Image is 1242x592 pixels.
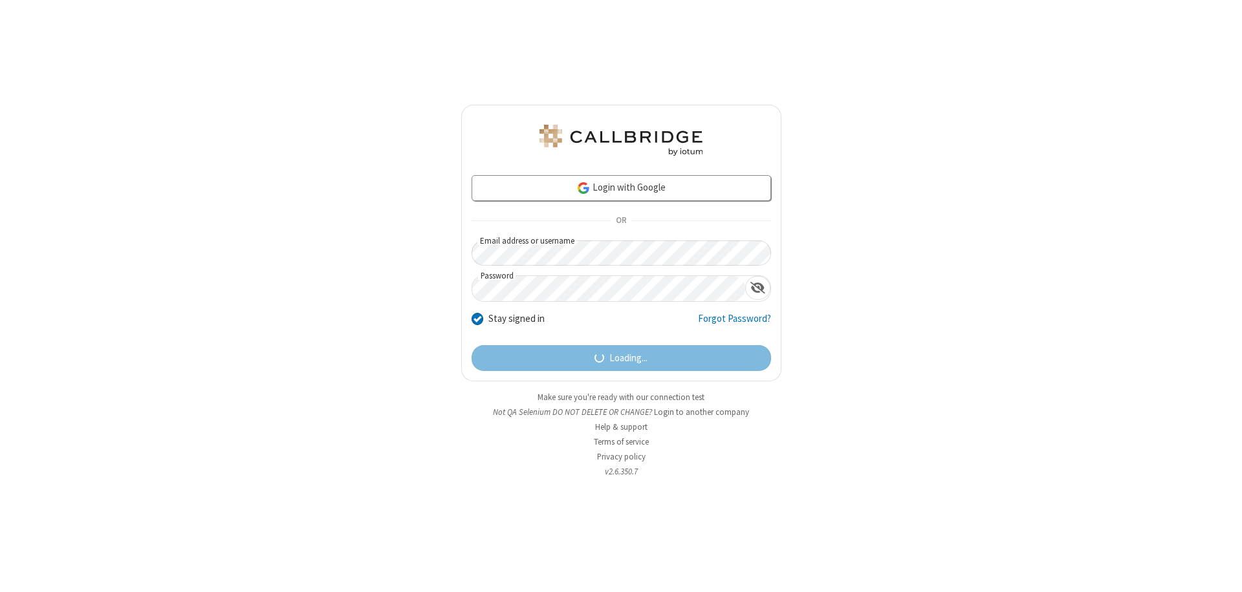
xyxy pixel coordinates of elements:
a: Help & support [595,421,648,432]
a: Forgot Password? [698,312,771,336]
img: google-icon.png [576,181,591,195]
img: QA Selenium DO NOT DELETE OR CHANGE [537,125,705,156]
button: Login to another company [654,406,749,418]
label: Stay signed in [488,312,545,326]
a: Privacy policy [597,451,646,462]
div: Show password [745,276,770,300]
span: Loading... [609,351,648,366]
a: Login with Google [472,175,771,201]
span: OR [611,212,631,230]
li: Not QA Selenium DO NOT DELETE OR CHANGE? [461,406,781,418]
input: Password [472,276,745,301]
button: Loading... [472,345,771,371]
a: Terms of service [594,436,649,447]
li: v2.6.350.7 [461,465,781,478]
a: Make sure you're ready with our connection test [538,392,704,403]
input: Email address or username [472,240,771,266]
